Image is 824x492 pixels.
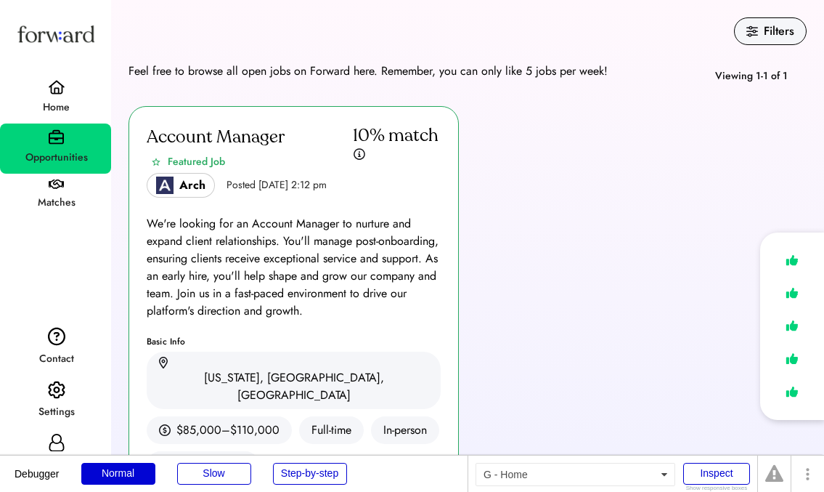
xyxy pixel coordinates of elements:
div: Account Manager [147,126,285,149]
div: Arch [179,177,205,194]
div: Featured Job [168,154,225,169]
img: money.svg [159,424,171,437]
img: like.svg [782,382,802,403]
img: info.svg [353,148,366,161]
img: like.svg [782,283,802,304]
img: location.svg [159,357,168,369]
img: briefcase.svg [49,129,64,145]
div: Opportunities [1,149,111,166]
div: Posted [DATE] 2:12 pm [227,178,327,193]
img: like.svg [782,250,802,271]
img: like.svg [782,348,802,369]
div: Debugger [15,456,60,479]
div: Filters [764,23,794,40]
img: Logo_Blue_1.png [156,177,174,194]
div: Settings [1,403,111,421]
div: We're looking for an Account Manager to nurture and expand client relationships. You'll manage po... [147,215,441,320]
img: Forward logo [15,12,97,56]
img: filters.svg [746,25,758,37]
div: $85,000–$110,000 [176,422,280,439]
img: handshake.svg [49,180,64,190]
div: Viewing 1-1 of 1 [715,68,788,84]
div: Full-time [299,416,364,444]
div: Inspect [683,463,750,485]
div: Normal [81,463,155,485]
div: Home [1,99,111,116]
div: In-person [371,416,439,444]
img: like.svg [782,315,802,336]
div: Contact [1,350,111,368]
img: settings.svg [48,381,65,400]
img: home.svg [48,80,65,94]
div: 10% match [353,124,438,148]
div: [US_STATE], [GEOGRAPHIC_DATA], [GEOGRAPHIC_DATA] [159,369,428,404]
div: Step-by-step [273,463,347,485]
div: Customer Success [147,451,259,479]
div: Show responsive boxes [683,485,750,491]
img: contact.svg [48,327,65,346]
div: Basic Info [147,337,441,346]
div: Feel free to browse all open jobs on Forward here. Remember, you can only like 5 jobs per week! [129,62,608,80]
div: Slow [177,463,251,485]
div: Matches [1,194,111,211]
div: G - Home [476,463,675,486]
